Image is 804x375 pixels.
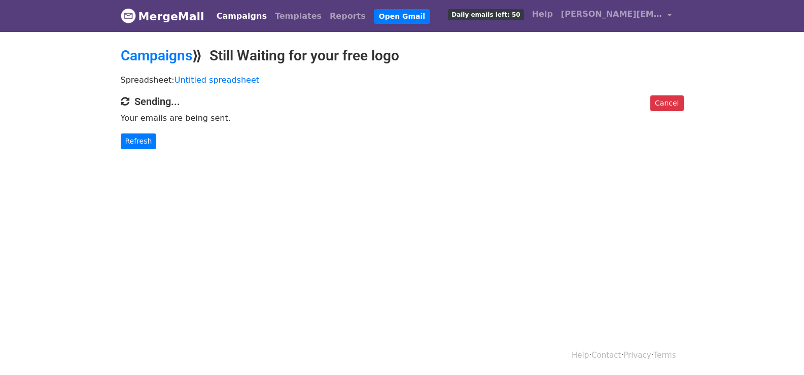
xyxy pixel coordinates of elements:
a: Contact [591,351,621,360]
p: Spreadsheet: [121,75,684,85]
a: Templates [271,6,326,26]
h2: ⟫ Still Waiting for your free logo [121,47,684,64]
a: Reports [326,6,370,26]
a: [PERSON_NAME][EMAIL_ADDRESS][DOMAIN_NAME] [557,4,676,28]
a: Open Gmail [374,9,430,24]
a: Daily emails left: 50 [444,4,528,24]
a: MergeMail [121,6,204,27]
a: Refresh [121,133,157,149]
a: Help [528,4,557,24]
a: Help [572,351,589,360]
h4: Sending... [121,95,684,108]
a: Campaigns [213,6,271,26]
img: MergeMail logo [121,8,136,23]
a: Untitled spreadsheet [174,75,259,85]
span: [PERSON_NAME][EMAIL_ADDRESS][DOMAIN_NAME] [561,8,662,20]
a: Terms [653,351,676,360]
a: Privacy [623,351,651,360]
a: Campaigns [121,47,192,64]
span: Daily emails left: 50 [448,9,523,20]
p: Your emails are being sent. [121,113,684,123]
a: Cancel [650,95,683,111]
